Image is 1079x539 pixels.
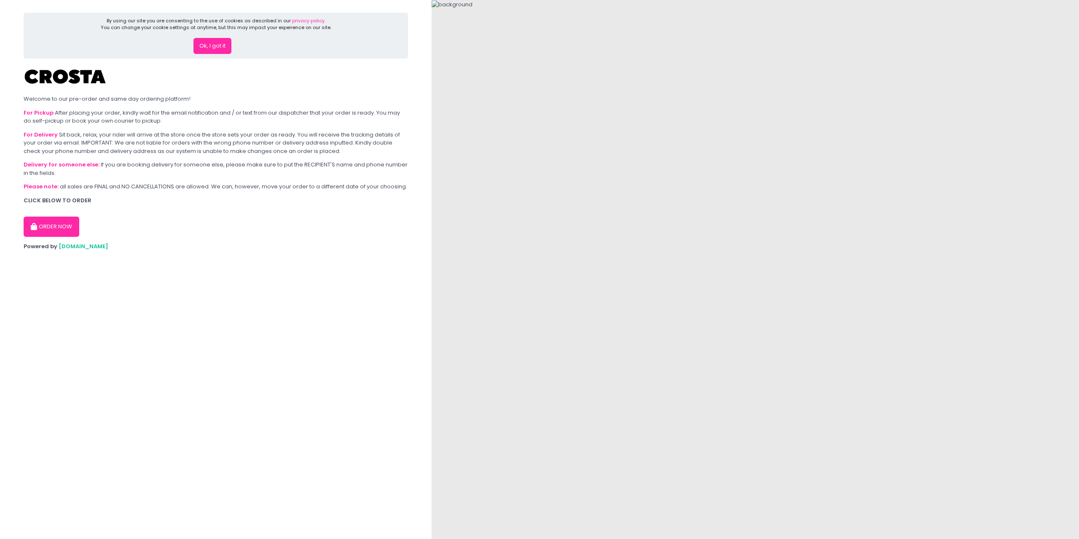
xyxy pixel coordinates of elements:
[24,131,58,139] b: For Delivery
[24,109,54,117] b: For Pickup
[432,0,472,9] img: background
[24,131,408,156] div: Sit back, relax, your rider will arrive at the store once the store sets your order as ready. You...
[24,161,99,169] b: Delivery for someone else:
[24,182,408,191] div: all sales are FINAL and NO CANCELLATIONS are allowed. We can, however, move your order to a diffe...
[193,38,231,54] button: Ok, I got it
[24,161,408,177] div: If you are booking delivery for someone else, please make sure to put the RECIPIENT'S name and ph...
[24,64,108,89] img: Crosta Pizzeria
[24,182,59,190] b: Please note:
[101,17,331,31] div: By using our site you are consenting to the use of cookies as described in our You can change you...
[59,242,108,250] a: [DOMAIN_NAME]
[292,17,325,24] a: privacy policy.
[24,242,408,251] div: Powered by
[24,196,408,205] div: CLICK BELOW TO ORDER
[24,217,79,237] button: ORDER NOW
[24,95,408,103] div: Welcome to our pre-order and same day ordering platform!
[24,109,408,125] div: After placing your order, kindly wait for the email notification and / or text from our dispatche...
